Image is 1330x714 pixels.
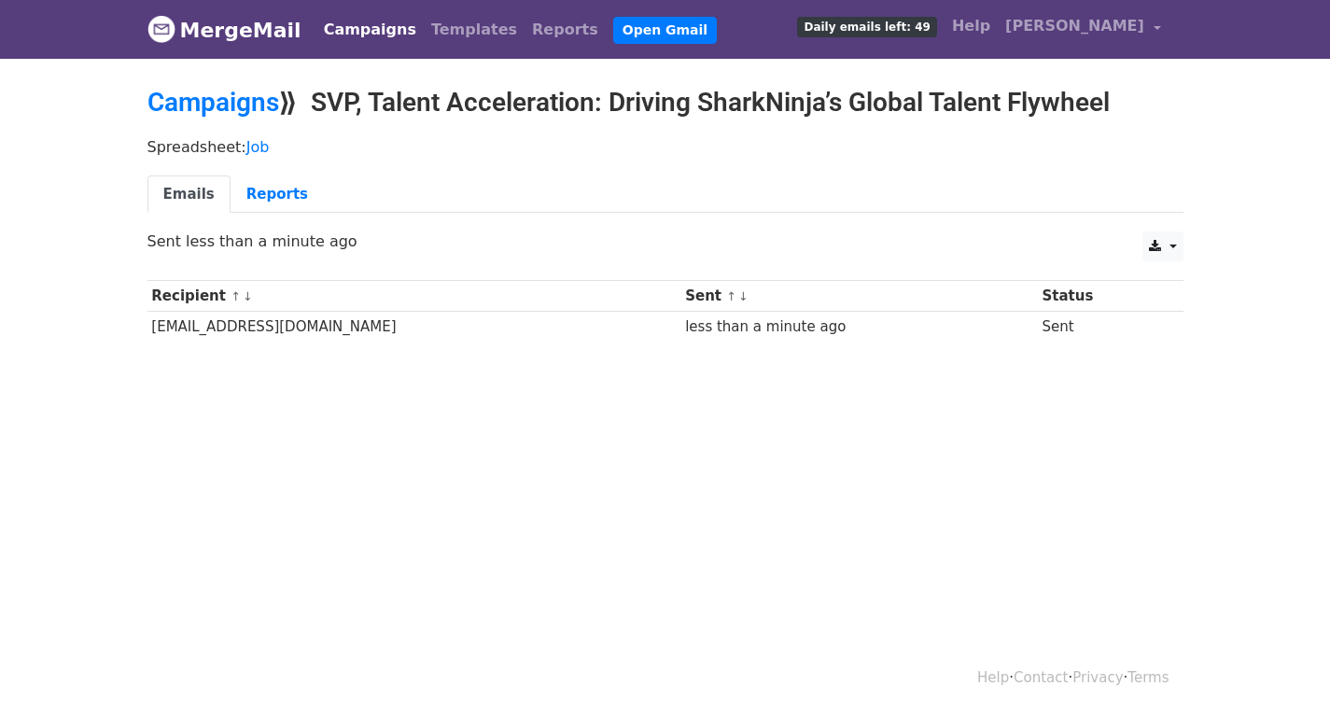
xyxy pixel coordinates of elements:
a: MergeMail [147,10,301,49]
a: Emails [147,175,231,214]
img: MergeMail logo [147,15,175,43]
a: Help [977,669,1009,686]
th: Recipient [147,281,681,312]
a: ↓ [738,289,749,303]
h2: ⟫ SVP, Talent Acceleration: Driving SharkNinja’s Global Talent Flywheel [147,87,1183,119]
a: Campaigns [147,87,279,118]
div: less than a minute ago [685,316,1033,338]
a: Open Gmail [613,17,717,44]
th: Sent [680,281,1037,312]
a: Terms [1127,669,1169,686]
a: Privacy [1072,669,1123,686]
a: Job [246,138,270,156]
td: Sent [1038,312,1165,343]
a: ↑ [726,289,736,303]
td: [EMAIL_ADDRESS][DOMAIN_NAME] [147,312,681,343]
p: Spreadsheet: [147,137,1183,157]
a: ↓ [243,289,253,303]
a: Contact [1014,669,1068,686]
a: Help [945,7,998,45]
a: Campaigns [316,11,424,49]
span: Daily emails left: 49 [797,17,936,37]
a: [PERSON_NAME] [998,7,1168,51]
a: Daily emails left: 49 [790,7,944,45]
p: Sent less than a minute ago [147,231,1183,251]
a: Templates [424,11,525,49]
a: ↑ [231,289,241,303]
a: Reports [525,11,606,49]
span: [PERSON_NAME] [1005,15,1144,37]
a: Reports [231,175,324,214]
th: Status [1038,281,1165,312]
